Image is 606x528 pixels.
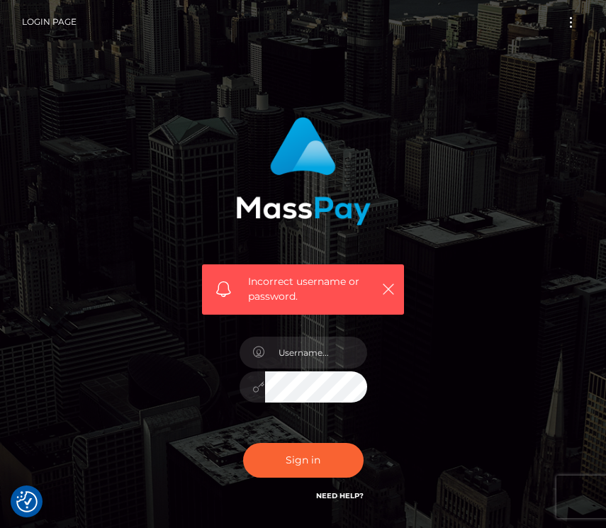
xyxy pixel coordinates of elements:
a: Need Help? [316,491,364,500]
button: Sign in [243,443,364,478]
input: Username... [265,337,367,369]
button: Toggle navigation [558,13,584,32]
button: Consent Preferences [16,491,38,512]
span: Incorrect username or password. [248,274,374,304]
img: Revisit consent button [16,491,38,512]
img: MassPay Login [236,117,371,225]
a: Login Page [22,7,77,37]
